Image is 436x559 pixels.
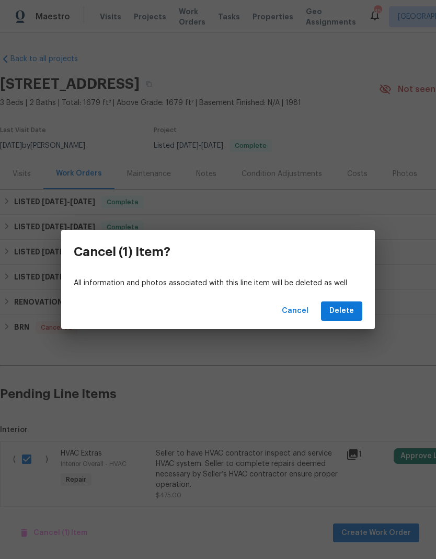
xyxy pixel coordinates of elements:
span: Delete [329,305,354,318]
h3: Cancel (1) Item? [74,244,170,259]
span: Cancel [282,305,308,318]
button: Cancel [278,301,313,321]
button: Delete [321,301,362,321]
p: All information and photos associated with this line item will be deleted as well [74,278,362,289]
